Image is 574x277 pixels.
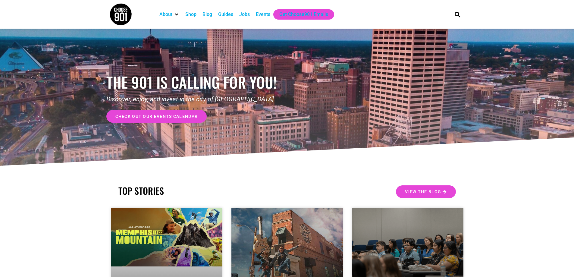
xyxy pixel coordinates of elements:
span: check out our events calendar [115,114,198,118]
p: Discover, enjoy, and invest in the city of [GEOGRAPHIC_DATA]. [106,95,287,104]
a: Jobs [239,11,250,18]
div: Search [452,9,462,19]
h2: TOP STORIES [118,185,284,196]
h1: the 901 is calling for you! [106,73,287,91]
a: Shop [185,11,196,18]
a: Guides [218,11,233,18]
a: About [159,11,172,18]
div: About [156,9,182,20]
a: Blog [202,11,212,18]
a: check out our events calendar [106,110,207,123]
a: View the Blog [396,185,456,198]
a: Get Choose901 Emails [279,11,328,18]
nav: Main nav [156,9,444,20]
a: Events [256,11,270,18]
span: View the Blog [405,190,441,194]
